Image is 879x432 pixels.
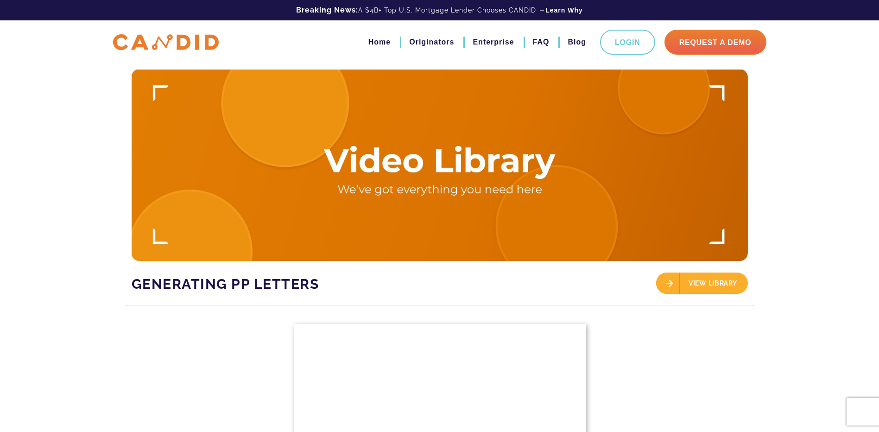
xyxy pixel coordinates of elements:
a: FAQ [533,34,550,50]
a: Login [600,30,655,55]
a: Blog [568,34,586,50]
a: Home [368,34,391,50]
a: Learn Why [545,6,583,15]
a: Originators [409,34,454,50]
b: Breaking News: [296,6,358,14]
h1: Generating PP Letters [132,266,433,298]
a: View Library [656,287,747,295]
a: Enterprise [473,34,514,50]
div: View Library [656,273,747,294]
img: Video Library Hero [132,70,748,261]
img: CANDID APP [113,34,219,51]
a: Request A Demo [664,30,766,55]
